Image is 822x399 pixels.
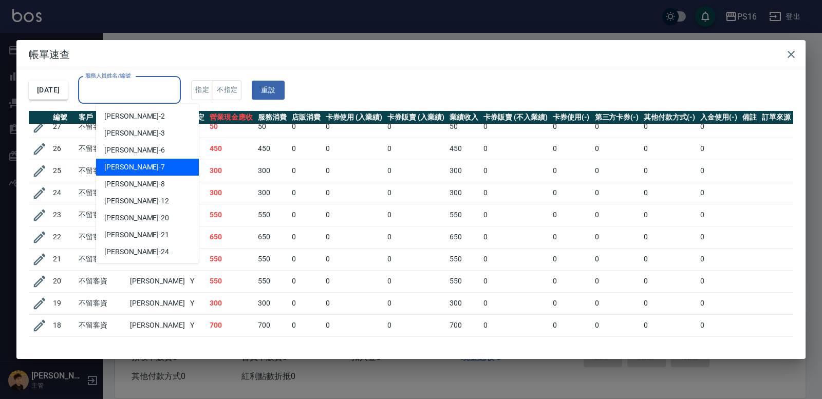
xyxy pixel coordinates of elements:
td: 650 [447,226,481,248]
td: 0 [323,336,385,358]
td: 300 [207,182,255,204]
td: 0 [385,138,447,160]
span: [PERSON_NAME] -8 [104,179,165,189]
td: 0 [641,160,698,182]
td: 0 [481,336,550,358]
td: 0 [641,314,698,336]
th: 卡券使用(-) [550,111,592,124]
span: [PERSON_NAME] -21 [104,230,169,240]
td: 700 [255,314,289,336]
td: 0 [385,248,447,270]
th: 卡券使用 (入業績) [323,111,385,124]
td: 0 [592,116,642,138]
td: 23 [50,204,76,226]
td: Y [188,292,207,314]
th: 卡券販賣 (入業績) [385,111,447,124]
h2: 帳單速查 [16,40,806,69]
td: 0 [641,204,698,226]
td: 0 [481,182,550,204]
td: 不留客資 [76,270,127,292]
td: 0 [385,336,447,358]
td: 550 [447,270,481,292]
td: 0 [550,182,592,204]
td: 26 [50,138,76,160]
td: 0 [550,204,592,226]
td: 0 [323,182,385,204]
th: 服務消費 [255,111,289,124]
td: 0 [481,116,550,138]
td: 25 [50,160,76,182]
td: 0 [550,138,592,160]
td: 0 [481,160,550,182]
td: 0 [641,116,698,138]
td: 300 [447,182,481,204]
td: 不留客資 [76,182,127,204]
td: 500 [447,336,481,358]
td: 0 [323,160,385,182]
td: 550 [255,248,289,270]
td: 0 [550,226,592,248]
td: 550 [207,270,255,292]
td: 0 [698,182,740,204]
td: 450 [207,138,255,160]
td: 50 [207,116,255,138]
td: 700 [207,314,255,336]
span: [PERSON_NAME] -6 [104,145,165,156]
td: 0 [592,160,642,182]
span: [PERSON_NAME] -12 [104,196,169,206]
td: 450 [447,138,481,160]
td: 不留客資 [76,226,127,248]
button: 指定 [191,80,213,100]
td: 0 [698,314,740,336]
td: 不留客資 [76,116,127,138]
td: 0 [481,292,550,314]
td: 0 [698,160,740,182]
td: 550 [447,204,481,226]
td: 0 [385,314,447,336]
td: 0 [481,226,550,248]
button: 不指定 [213,80,241,100]
td: 0 [550,248,592,270]
td: 0 [481,204,550,226]
span: [PERSON_NAME] -3 [104,128,165,139]
td: 0 [550,336,592,358]
td: 300 [447,292,481,314]
td: 0 [550,116,592,138]
td: 24 [50,182,76,204]
td: 0 [550,160,592,182]
td: Y [188,314,207,336]
td: 0 [323,138,385,160]
td: [PERSON_NAME] [127,292,188,314]
td: 0 [698,248,740,270]
td: 0 [323,204,385,226]
td: 0 [592,248,642,270]
td: 0 [385,226,447,248]
td: 0 [698,292,740,314]
td: 500 [255,336,289,358]
th: 客戶 [76,111,127,124]
td: 0 [550,314,592,336]
th: 卡券販賣 (不入業績) [481,111,550,124]
th: 訂單來源 [759,111,793,124]
td: 0 [592,270,642,292]
td: 50 [255,116,289,138]
th: 其他付款方式(-) [641,111,698,124]
td: 0 [481,138,550,160]
td: 0 [698,336,740,358]
td: 0 [289,116,323,138]
td: 17 [50,336,76,358]
td: 0 [481,314,550,336]
td: 300 [207,160,255,182]
td: 0 [592,336,642,358]
td: 0 [289,160,323,182]
td: 0 [289,336,323,358]
td: 0 [323,226,385,248]
th: 業績收入 [447,111,481,124]
td: 不留客資 [76,314,127,336]
td: 0 [550,270,592,292]
td: 0 [289,270,323,292]
td: 20 [50,270,76,292]
td: 27 [50,116,76,138]
td: 不留客資 [76,336,127,358]
td: 0 [641,248,698,270]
